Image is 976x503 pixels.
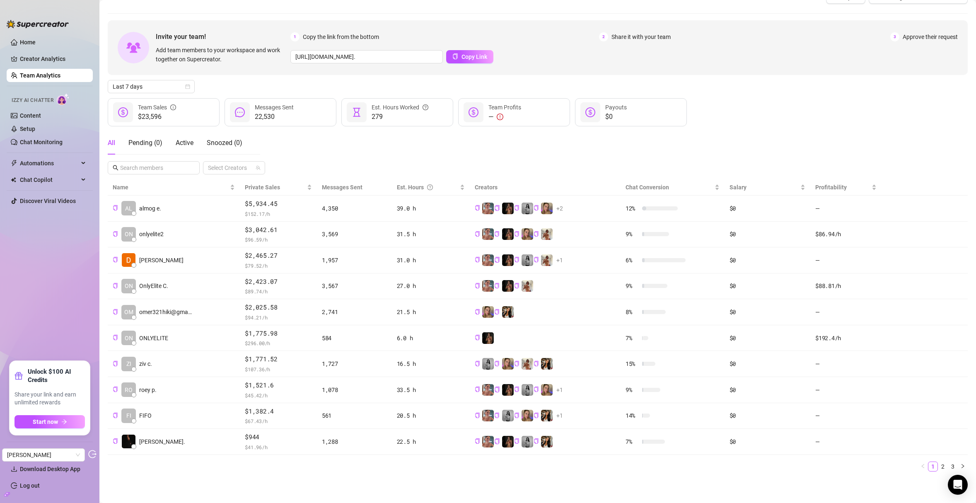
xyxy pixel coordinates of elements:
img: Cherry [522,228,533,240]
span: $ 296.00 /h [245,339,312,347]
div: $0 [730,437,806,446]
th: Name [108,179,240,196]
img: AdelDahan [502,306,514,318]
strong: Unlock $100 AI Credits [28,368,85,384]
span: dollar-circle [118,107,128,117]
img: AI Chatter [57,93,70,105]
span: copy [113,413,118,418]
span: exclamation-circle [497,114,503,120]
div: 22.5 h [397,437,465,446]
a: Creator Analytics [20,52,86,65]
span: ON [125,281,133,290]
span: left [920,464,925,469]
div: 4,350 [322,204,387,213]
button: Copy Teammate ID [113,413,118,419]
img: the_bohema [502,280,514,292]
span: dollar-circle [585,107,595,117]
li: Next Page [958,462,968,472]
span: [PERSON_NAME] [139,256,184,265]
button: Copy Creator ID [534,438,539,445]
span: $ 89.74 /h [245,287,312,295]
span: ONLYELITE [139,334,168,343]
button: Copy Creator ID [534,413,539,419]
span: arrow-right [61,419,67,425]
span: copy [113,335,118,340]
span: Automations [20,157,79,170]
span: $ 107.36 /h [245,365,312,373]
span: $2,025.58 [245,302,312,312]
div: 1,957 [322,256,387,265]
span: 22,530 [255,112,294,122]
button: Copy Creator ID [475,309,480,315]
div: 21.5 h [397,307,465,317]
div: Team Sales [138,103,176,112]
button: Copy Creator ID [475,257,480,263]
span: copy [534,361,539,366]
button: Copy Creator ID [534,205,539,211]
img: Chap צ׳אפ [122,435,135,448]
a: Setup [20,126,35,132]
span: 7 % [626,334,639,343]
button: Copy Creator ID [494,360,500,367]
span: $1,382.4 [245,406,312,416]
span: download [11,466,17,472]
span: 14 % [626,411,639,420]
span: $ 152.17 /h [245,210,312,218]
span: copy [475,361,480,366]
span: Start now [33,418,58,425]
span: copy [475,283,480,288]
span: $1,521.6 [245,380,312,390]
a: Log out [20,482,40,489]
span: copy [475,231,480,237]
span: copy [113,438,118,444]
img: A [522,254,533,266]
img: Cherry [522,410,533,421]
span: copy [534,231,539,237]
img: the_bohema [502,228,514,240]
button: Copy Teammate ID [113,335,118,341]
span: copy [534,257,539,262]
span: copy [514,438,519,444]
span: + 1 [556,411,563,420]
img: Yarden [482,384,494,396]
span: info-circle [170,103,176,112]
div: Pending ( 0 ) [128,138,162,148]
span: copy [494,438,500,444]
button: Copy Creator ID [534,360,539,367]
img: Green [522,358,533,370]
span: $3,042.61 [245,225,312,235]
span: copy [494,309,500,314]
span: copy [113,283,118,288]
button: Copy Creator ID [475,387,480,393]
div: $0 [730,307,806,317]
span: Team Profits [488,104,521,111]
span: logout [88,450,97,458]
span: ON [125,230,133,239]
span: $1,775.98 [245,329,312,339]
span: [PERSON_NAME]. [139,437,185,446]
button: Copy Teammate ID [113,205,118,211]
td: — [810,351,882,377]
img: Yarden [482,228,494,240]
img: Yarden [482,254,494,266]
span: copy [514,231,519,237]
span: 6 % [626,256,639,265]
span: Copy the link from the bottom [303,32,379,41]
div: 31.5 h [397,230,465,239]
span: copy [494,361,500,366]
span: thunderbolt [11,160,17,167]
li: 3 [948,462,958,472]
span: $ 67.43 /h [245,417,312,425]
span: Messages Sent [322,184,362,191]
div: All [108,138,115,148]
span: copy [494,413,500,418]
span: Name [113,183,228,192]
span: onlyelite2 [139,230,164,239]
span: question-circle [427,183,433,192]
span: Active [176,139,193,147]
div: $0 [730,230,806,239]
button: Copy Creator ID [534,387,539,393]
img: Yarden [482,280,494,292]
div: 31.0 h [397,256,465,265]
img: A [522,384,533,396]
